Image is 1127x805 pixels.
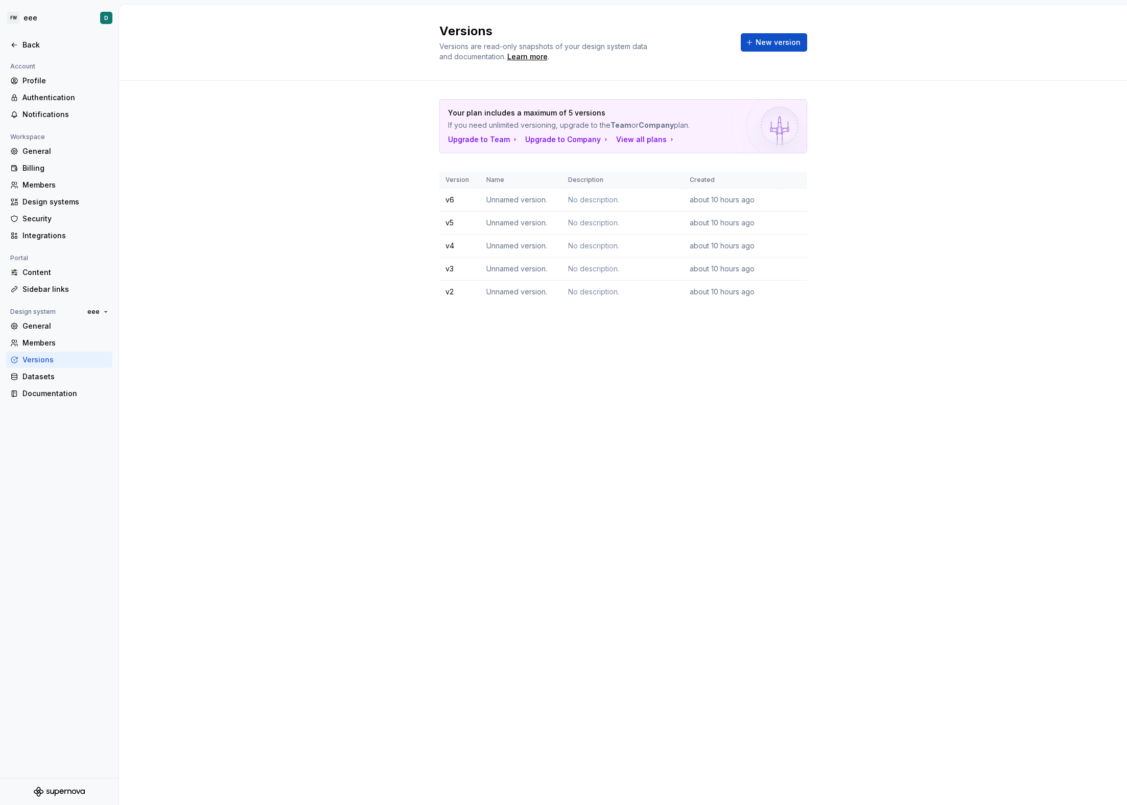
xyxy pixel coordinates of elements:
a: Authentication [6,89,112,106]
td: about 10 hours ago [684,281,781,304]
a: Members [6,177,112,193]
div: Security [22,214,108,224]
div: Members [22,338,108,348]
div: No description. [568,218,677,228]
a: General [6,318,112,334]
div: Documentation [22,388,108,399]
div: Portal [6,252,32,264]
a: Billing [6,160,112,176]
td: about 10 hours ago [684,258,781,281]
div: No description. [568,287,677,297]
p: Your plan includes a maximum of 5 versions [448,108,727,118]
div: Sidebar links [22,284,108,294]
a: Sidebar links [6,281,112,297]
button: New version [741,33,807,52]
div: Notifications [22,109,108,120]
div: No description. [568,195,677,205]
a: Members [6,335,112,351]
a: Back [6,37,112,53]
th: Version [439,172,480,189]
td: v6 [439,189,480,212]
a: Learn more [507,52,548,62]
div: Billing [22,163,108,173]
th: Description [562,172,684,189]
div: Versions [22,355,108,365]
div: General [22,321,108,331]
span: . [506,53,549,61]
div: Authentication [22,93,108,103]
td: about 10 hours ago [684,189,781,212]
a: Security [6,211,112,227]
td: Unnamed version. [480,189,562,212]
button: Upgrade to Team [448,134,519,145]
td: v2 [439,281,480,304]
td: Unnamed version. [480,235,562,258]
td: about 10 hours ago [684,235,781,258]
td: Unnamed version. [480,281,562,304]
a: Datasets [6,369,112,385]
div: General [22,146,108,156]
td: about 10 hours ago [684,212,781,235]
p: If you need unlimited versioning, upgrade to the or plan. [448,120,727,130]
button: FWeeeD [2,7,116,29]
a: Versions [6,352,112,368]
div: D [104,14,108,22]
div: eee [24,13,37,23]
button: Upgrade to Company [525,134,610,145]
div: Datasets [22,372,108,382]
button: View all plans [616,134,676,145]
div: Design systems [22,197,108,207]
div: No description. [568,241,677,251]
div: No description. [568,264,677,274]
th: Name [480,172,562,189]
strong: Team [611,121,631,129]
a: Integrations [6,227,112,244]
th: Created [684,172,781,189]
a: Profile [6,73,112,89]
a: Design systems [6,194,112,210]
td: v3 [439,258,480,281]
div: Back [22,40,108,50]
div: FW [7,12,19,24]
span: Versions are read-only snapshots of your design system data and documentation. [439,42,647,61]
div: Integrations [22,231,108,241]
a: Content [6,264,112,281]
svg: Supernova Logo [34,787,85,797]
a: Notifications [6,106,112,123]
div: Content [22,267,108,278]
td: Unnamed version. [480,212,562,235]
span: eee [87,308,100,316]
div: Design system [6,306,60,318]
div: Account [6,60,39,73]
a: General [6,143,112,159]
td: Unnamed version. [480,258,562,281]
div: Profile [22,76,108,86]
span: New version [756,37,801,48]
td: v5 [439,212,480,235]
strong: Company [639,121,674,129]
td: v4 [439,235,480,258]
div: Members [22,180,108,190]
h2: Versions [439,23,729,39]
a: Documentation [6,385,112,402]
div: Workspace [6,131,49,143]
